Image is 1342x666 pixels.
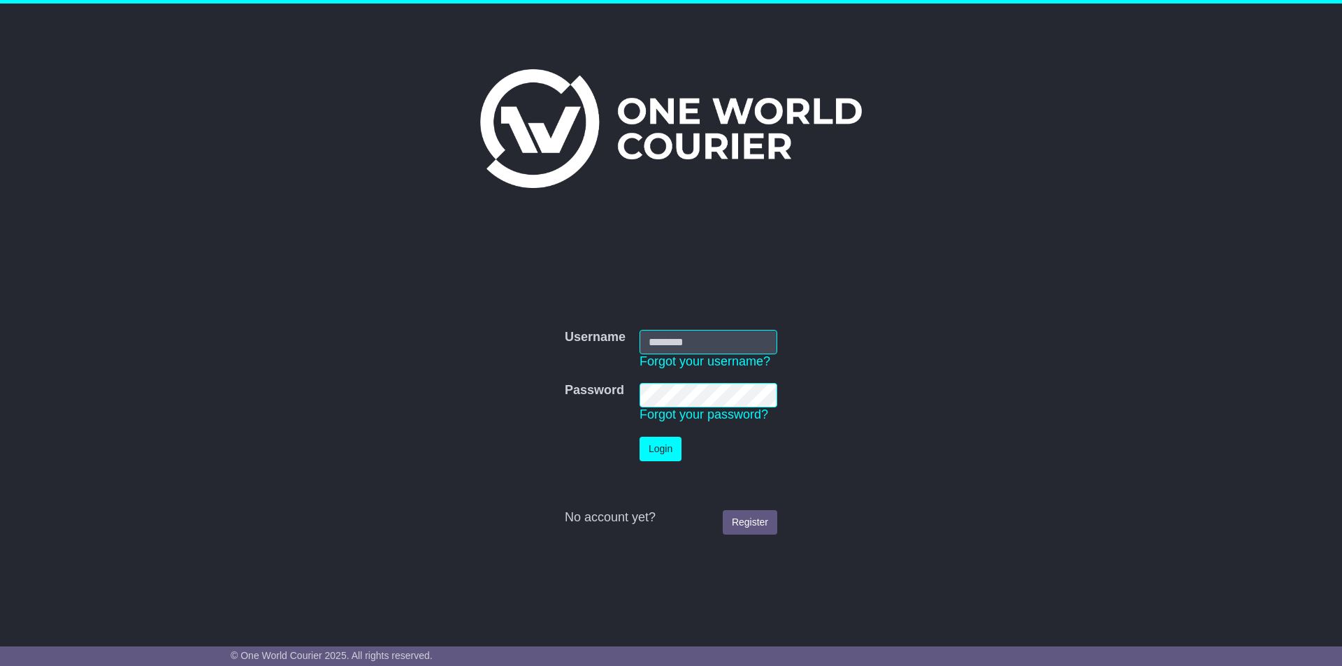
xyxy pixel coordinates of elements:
a: Forgot your password? [640,407,768,421]
a: Forgot your username? [640,354,770,368]
button: Login [640,437,681,461]
span: © One World Courier 2025. All rights reserved. [231,650,433,661]
a: Register [723,510,777,535]
label: Password [565,383,624,398]
div: No account yet? [565,510,777,526]
label: Username [565,330,626,345]
img: One World [480,69,862,188]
